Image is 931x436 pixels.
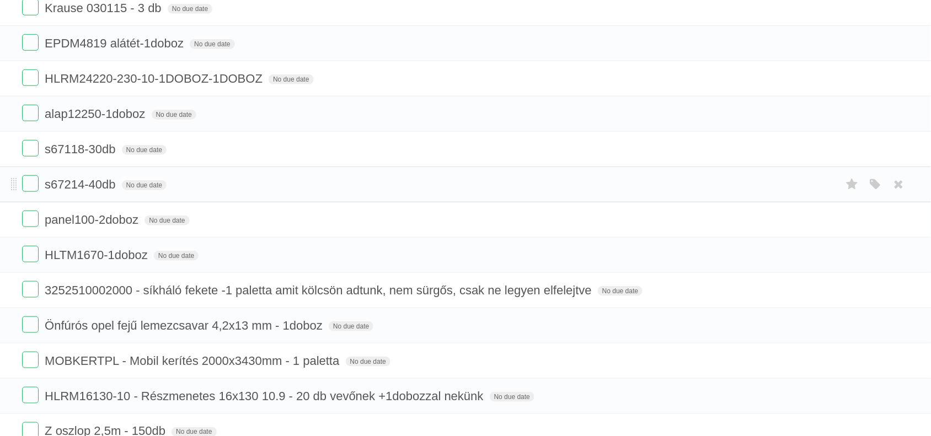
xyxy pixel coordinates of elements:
[190,39,234,49] span: No due date
[22,34,39,51] label: Done
[22,69,39,86] label: Done
[45,283,595,297] span: 3252510002000 - síkháló fekete -1 paletta amit kölcsön adtunk, nem sürgős, csak ne legyen elfelejtve
[122,145,167,155] span: No due date
[842,175,863,193] label: Star task
[122,180,167,190] span: No due date
[45,72,265,85] span: HLRM24220-230-10-1DOBOZ-1DOBOZ
[45,1,164,15] span: Krause 030115 - 3 db
[22,352,39,368] label: Done
[45,36,186,50] span: EPDM4819 alátét-1doboz
[22,316,39,333] label: Done
[22,175,39,192] label: Done
[22,105,39,121] label: Done
[152,110,196,120] span: No due date
[145,216,189,225] span: No due date
[346,357,390,367] span: No due date
[22,140,39,157] label: Done
[168,4,212,14] span: No due date
[45,142,118,156] span: s67118-30db
[45,248,151,262] span: HLTM1670-1doboz
[598,286,643,296] span: No due date
[22,246,39,262] label: Done
[45,177,118,191] span: s67214-40db
[490,392,534,402] span: No due date
[45,213,141,227] span: panel100-2doboz
[269,74,313,84] span: No due date
[45,354,342,368] span: MOBKERTPL - Mobil kerítés 2000x3430mm - 1 paletta
[329,321,373,331] span: No due date
[22,211,39,227] label: Done
[22,281,39,298] label: Done
[154,251,199,261] span: No due date
[45,319,325,332] span: Önfúrós opel fejű lemezcsavar 4,2x13 mm - 1doboz
[22,387,39,403] label: Done
[45,389,486,403] span: HLRM16130-10 - Részmenetes 16x130 10.9 - 20 db vevőnek +1dobozzal nekünk
[45,107,148,121] span: alap12250-1doboz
